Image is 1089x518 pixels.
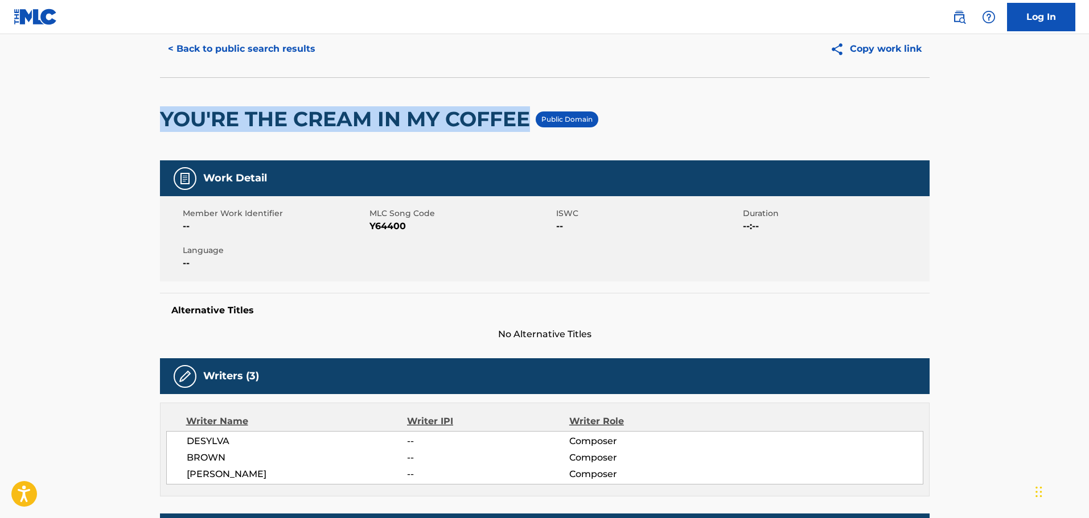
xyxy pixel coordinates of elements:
button: < Back to public search results [160,35,323,63]
h5: Writers (3) [203,370,259,383]
span: Language [183,245,367,256]
span: -- [407,467,569,481]
span: Composer [569,434,717,448]
div: Writer Name [186,415,408,428]
span: ISWC [556,208,740,219]
span: -- [407,434,569,448]
img: Copy work link [830,42,850,56]
div: Drag [1035,475,1042,509]
div: Writer IPI [407,415,569,428]
span: -- [183,256,367,270]
h5: Alternative Titles [171,305,918,316]
span: Composer [569,451,717,465]
button: Copy work link [822,35,930,63]
span: BROWN [187,451,408,465]
span: DESYLVA [187,434,408,448]
span: Member Work Identifier [183,208,367,219]
img: help [982,10,996,24]
iframe: Chat Widget [1032,463,1089,518]
img: search [952,10,966,24]
span: -- [556,219,740,233]
span: No Alternative Titles [160,328,930,341]
span: -- [407,451,569,465]
span: -- [183,219,367,233]
span: MLC Song Code [369,208,553,219]
span: --:-- [743,219,927,233]
span: Duration [743,208,927,219]
img: Writers [178,370,192,383]
span: Y64400 [369,219,553,233]
a: Log In [1007,3,1075,31]
img: Work Detail [178,172,192,185]
a: Public Search [948,6,971,28]
h2: YOU'RE THE CREAM IN MY COFFEE [160,106,536,132]
div: Help [977,6,1000,28]
span: Composer [569,467,717,481]
span: [PERSON_NAME] [187,467,408,481]
img: MLC Logo [14,9,57,25]
h5: Work Detail [203,172,267,185]
div: Writer Role [569,415,717,428]
p: Public Domain [541,114,593,125]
